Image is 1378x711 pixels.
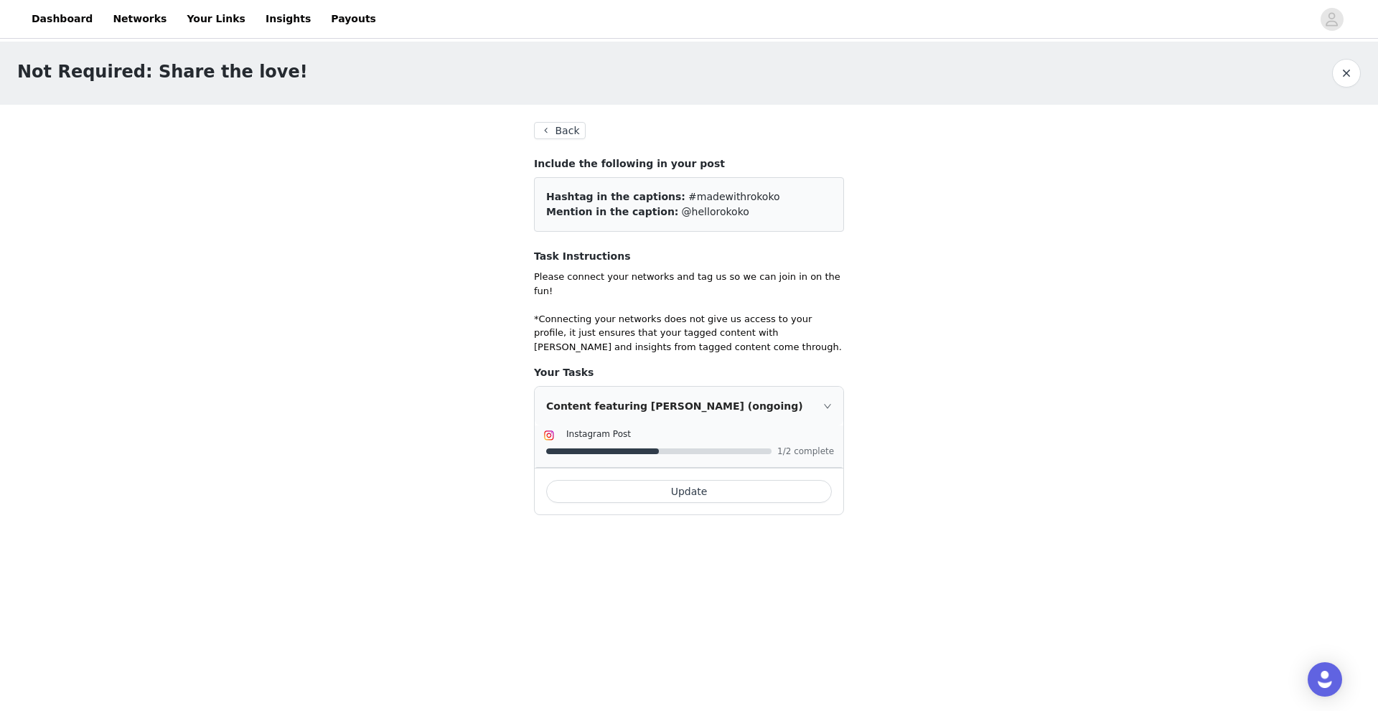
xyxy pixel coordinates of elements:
[535,387,843,425] div: icon: rightContent featuring [PERSON_NAME] (ongoing)
[777,447,835,456] span: 1/2 complete
[322,3,385,35] a: Payouts
[257,3,319,35] a: Insights
[566,429,631,439] span: Instagram Post
[688,191,780,202] span: #madewithrokoko
[104,3,175,35] a: Networks
[534,156,844,171] h4: Include the following in your post
[546,206,678,217] span: Mention in the caption:
[546,191,685,202] span: Hashtag in the captions:
[534,270,844,354] p: Please connect your networks and tag us so we can join in on the fun! *Connecting your networks d...
[1325,8,1339,31] div: avatar
[23,3,101,35] a: Dashboard
[17,59,308,85] h1: Not Required: Share the love!
[543,430,555,441] img: Instagram Icon
[682,206,749,217] span: @hellorokoko
[178,3,254,35] a: Your Links
[534,122,586,139] button: Back
[546,480,832,503] button: Update
[823,402,832,410] i: icon: right
[534,249,844,264] h4: Task Instructions
[1308,662,1342,697] div: Open Intercom Messenger
[534,365,844,380] h4: Your Tasks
